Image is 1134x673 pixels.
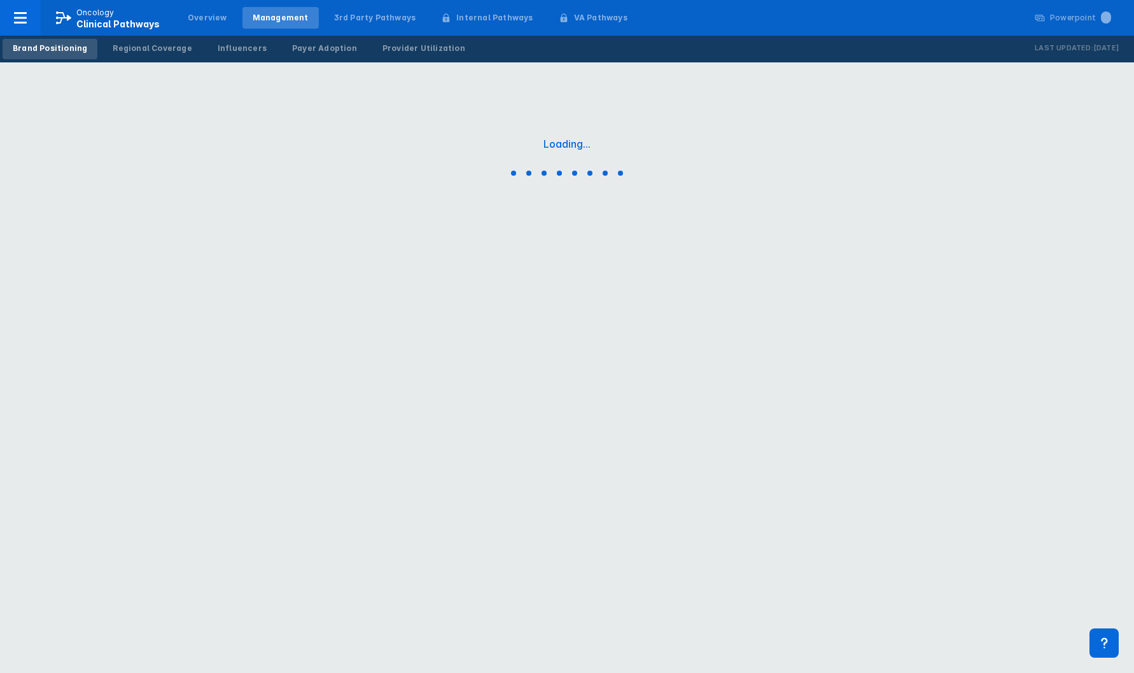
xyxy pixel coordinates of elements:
[3,39,97,59] a: Brand Positioning
[218,43,267,54] div: Influencers
[382,43,465,54] div: Provider Utilization
[1050,12,1111,24] div: Powerpoint
[1089,628,1119,658] div: Contact Support
[242,7,319,29] a: Management
[102,39,202,59] a: Regional Coverage
[178,7,237,29] a: Overview
[292,43,357,54] div: Payer Adoption
[253,12,309,24] div: Management
[1093,42,1119,55] p: [DATE]
[456,12,533,24] div: Internal Pathways
[207,39,277,59] a: Influencers
[113,43,192,54] div: Regional Coverage
[13,43,87,54] div: Brand Positioning
[543,138,591,150] div: Loading...
[372,39,475,59] a: Provider Utilization
[334,12,416,24] div: 3rd Party Pathways
[324,7,426,29] a: 3rd Party Pathways
[282,39,367,59] a: Payer Adoption
[1035,42,1093,55] p: Last Updated:
[188,12,227,24] div: Overview
[76,7,115,18] p: Oncology
[574,12,627,24] div: VA Pathways
[76,18,160,29] span: Clinical Pathways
